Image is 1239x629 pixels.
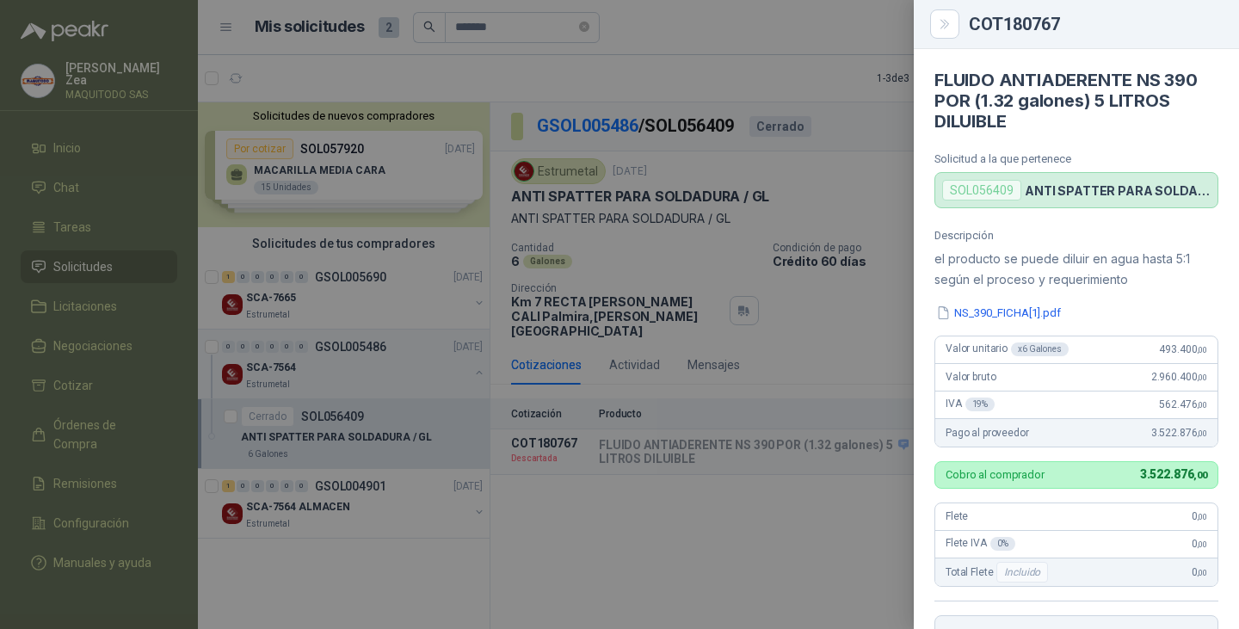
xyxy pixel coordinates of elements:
[1025,183,1211,198] p: ANTI SPATTER PARA SOLDADURA / GL
[934,249,1218,290] p: el producto se puede diluir en agua hasta 5:1 según el proceso y requerimiento
[1011,342,1069,356] div: x 6 Galones
[965,398,996,411] div: 19 %
[946,562,1051,583] span: Total Flete
[996,562,1048,583] div: Incluido
[1193,470,1207,481] span: ,00
[946,469,1045,480] p: Cobro al comprador
[1197,345,1207,355] span: ,00
[934,152,1218,165] p: Solicitud a la que pertenece
[946,537,1015,551] span: Flete IVA
[1192,566,1207,578] span: 0
[1159,343,1207,355] span: 493.400
[1192,510,1207,522] span: 0
[990,537,1015,551] div: 0 %
[946,371,996,383] span: Valor bruto
[946,427,1029,439] span: Pago al proveedor
[1192,538,1207,550] span: 0
[1140,467,1207,481] span: 3.522.876
[1197,429,1207,438] span: ,00
[1197,512,1207,521] span: ,00
[946,342,1069,356] span: Valor unitario
[942,180,1021,200] div: SOL056409
[1197,568,1207,577] span: ,00
[1151,427,1207,439] span: 3.522.876
[934,304,1063,322] button: NS_390_FICHA[1].pdf
[1197,373,1207,382] span: ,00
[1197,400,1207,410] span: ,00
[969,15,1218,33] div: COT180767
[934,14,955,34] button: Close
[934,70,1218,132] h4: FLUIDO ANTIADERENTE NS 390 POR (1.32 galones) 5 LITROS DILUIBLE
[946,398,995,411] span: IVA
[1159,398,1207,410] span: 562.476
[946,510,968,522] span: Flete
[1197,540,1207,549] span: ,00
[1151,371,1207,383] span: 2.960.400
[934,229,1218,242] p: Descripción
